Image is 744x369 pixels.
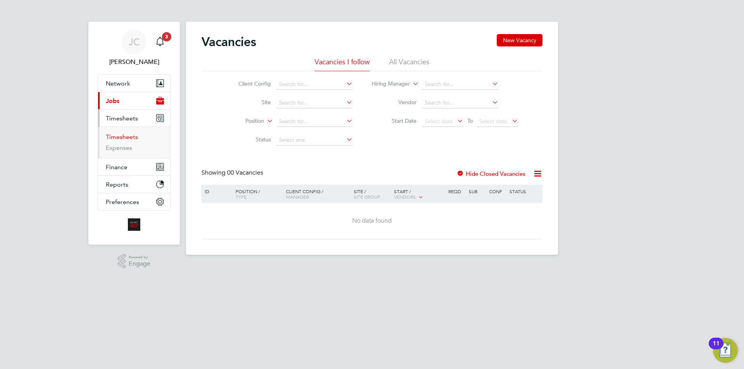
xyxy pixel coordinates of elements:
label: Status [226,136,271,143]
input: Search for... [276,79,353,90]
span: Jobs [106,97,119,105]
a: Timesheets [106,133,138,141]
a: JC[PERSON_NAME] [98,29,170,67]
span: Network [106,80,130,87]
span: Select date [425,118,453,125]
span: Vendors [394,194,416,200]
li: All Vacancies [389,57,429,71]
button: Finance [98,158,170,175]
a: Go to home page [98,218,170,231]
h2: Vacancies [201,34,256,50]
div: Conf [487,185,507,198]
a: 3 [152,29,168,54]
div: Reqd [446,185,467,198]
div: ID [203,185,230,198]
span: Preferences [106,198,139,206]
img: alliancemsp-logo-retina.png [128,218,140,231]
button: Network [98,75,170,92]
div: Sub [467,185,487,198]
span: Type [236,194,246,200]
span: Jodie Canning [98,57,170,67]
div: Site / [352,185,393,203]
span: Site Group [354,194,380,200]
span: Powered by [129,254,150,261]
div: Showing [201,169,265,177]
div: Client Config / [284,185,352,203]
span: Timesheets [106,115,138,122]
label: Position [220,117,264,125]
button: Reports [98,176,170,193]
input: Select one [276,135,353,146]
span: Reports [106,181,128,188]
input: Search for... [276,116,353,127]
div: Timesheets [98,127,170,158]
span: Engage [129,261,150,267]
a: Expenses [106,144,132,151]
a: Powered byEngage [118,254,151,269]
label: Client Config [226,80,271,87]
li: Vacancies I follow [315,57,370,71]
label: Hide Closed Vacancies [456,170,525,177]
button: New Vacancy [497,34,542,46]
span: To [465,116,475,126]
button: Open Resource Center, 11 new notifications [713,338,738,363]
nav: Main navigation [88,22,180,245]
label: Vendor [372,99,417,106]
button: Timesheets [98,110,170,127]
label: Start Date [372,117,417,124]
span: 3 [162,32,171,41]
button: Jobs [98,92,170,109]
input: Search for... [276,98,353,108]
div: Status [508,185,541,198]
div: No data found [203,217,541,225]
label: Site [226,99,271,106]
div: Start / [392,185,446,204]
button: Preferences [98,193,170,210]
div: 11 [713,343,720,354]
input: Search for... [422,79,498,90]
span: Manager [286,194,309,200]
span: Select date [479,118,507,125]
span: JC [129,37,140,47]
span: 00 Vacancies [227,169,263,177]
span: Finance [106,163,127,171]
input: Search for... [422,98,498,108]
label: Hiring Manager [365,80,410,88]
div: Position / [230,185,284,203]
